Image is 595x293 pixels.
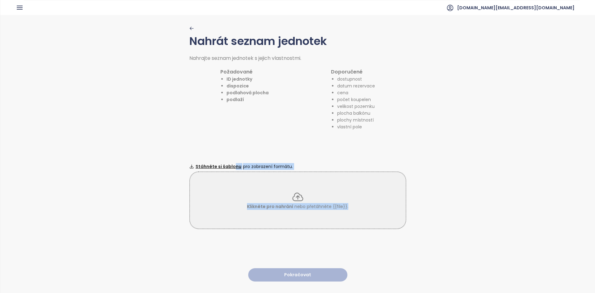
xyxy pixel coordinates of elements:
[337,103,375,110] li: velikost pozemku
[337,89,375,96] li: cena
[247,203,348,210] p: nebo přetáhněte {{file}}.
[189,33,406,55] h1: Nahrát seznam jednotek
[189,163,406,170] div: pro zobrazení formátu.
[189,55,301,62] span: Nahrajte seznam jednotek s jejich vlastnostmi.
[220,68,269,76] h1: Požadované
[457,0,575,15] span: [DOMAIN_NAME][EMAIL_ADDRESS][DOMAIN_NAME]
[247,203,293,210] span: Klikněte pro nahrání
[227,76,269,82] li: ID jednotky
[337,123,375,130] li: vlastní pole
[248,268,347,282] button: Pokračovat
[331,68,375,76] h1: Doporučené
[337,117,375,123] li: plochy místností
[196,163,241,170] span: Stáhněte si šablonu
[227,89,269,96] li: podlahová plocha
[227,96,269,103] li: podlaží
[337,96,375,103] li: počet koupelen
[337,82,375,89] li: datum rezervace
[227,82,269,89] li: dispozice
[337,110,375,117] li: plocha balkónu
[189,163,406,170] a: Stáhněte si šablonupro zobrazení formátu.
[337,76,375,82] li: dostupnost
